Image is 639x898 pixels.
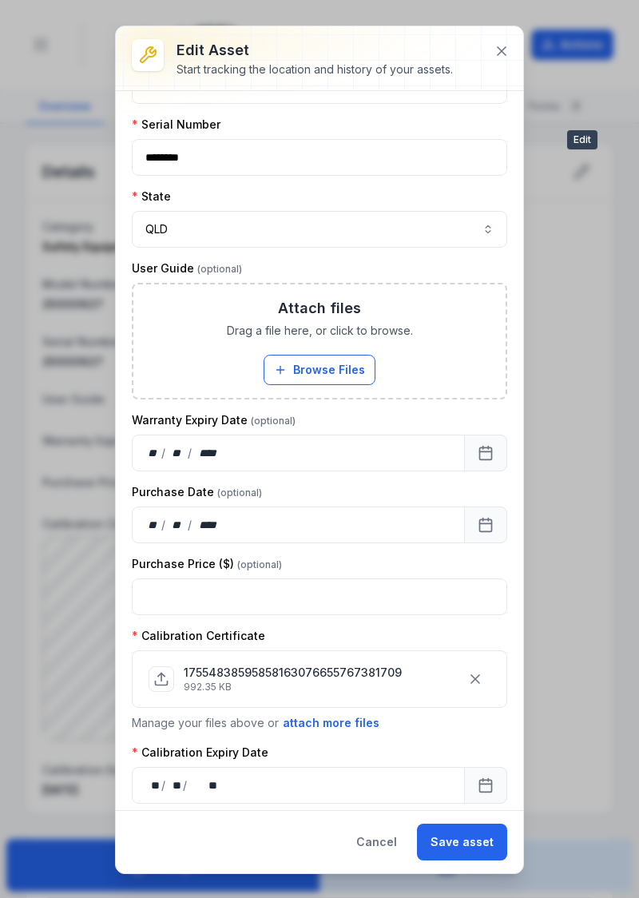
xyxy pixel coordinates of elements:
button: Calendar [464,435,507,471]
button: Save asset [417,824,507,860]
button: Calendar [464,507,507,543]
div: / [183,777,189,793]
div: / [161,777,167,793]
p: Manage your files above or [132,714,507,732]
div: / [161,517,167,533]
div: / [188,445,193,461]
label: User Guide [132,260,242,276]
div: month, [167,517,189,533]
button: Browse Files [264,355,375,385]
div: / [188,517,193,533]
button: Cancel [343,824,411,860]
p: 17554838595858163076655767381709 [184,665,402,681]
span: Edit [567,130,597,149]
label: Warranty Expiry Date [132,412,296,428]
div: / [161,445,167,461]
span: Drag a file here, or click to browse. [227,323,413,339]
div: month, [167,445,189,461]
label: Calibration Expiry Date [132,745,268,761]
h3: Attach files [278,297,361,320]
button: QLD [132,211,507,248]
p: 992.35 KB [184,681,402,693]
h3: Edit asset [177,39,453,62]
div: year, [193,517,223,533]
div: day, [145,445,161,461]
div: Start tracking the location and history of your assets. [177,62,453,77]
label: Purchase Price ($) [132,556,282,572]
button: Calendar [464,767,507,804]
label: Calibration Certificate [132,628,265,644]
label: Serial Number [132,117,220,133]
div: year, [193,445,223,461]
div: day, [145,777,161,793]
button: attach more files [282,714,380,732]
div: day, [145,517,161,533]
label: State [132,189,171,205]
label: Purchase Date [132,484,262,500]
div: month, [167,777,183,793]
div: year, [189,777,218,793]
